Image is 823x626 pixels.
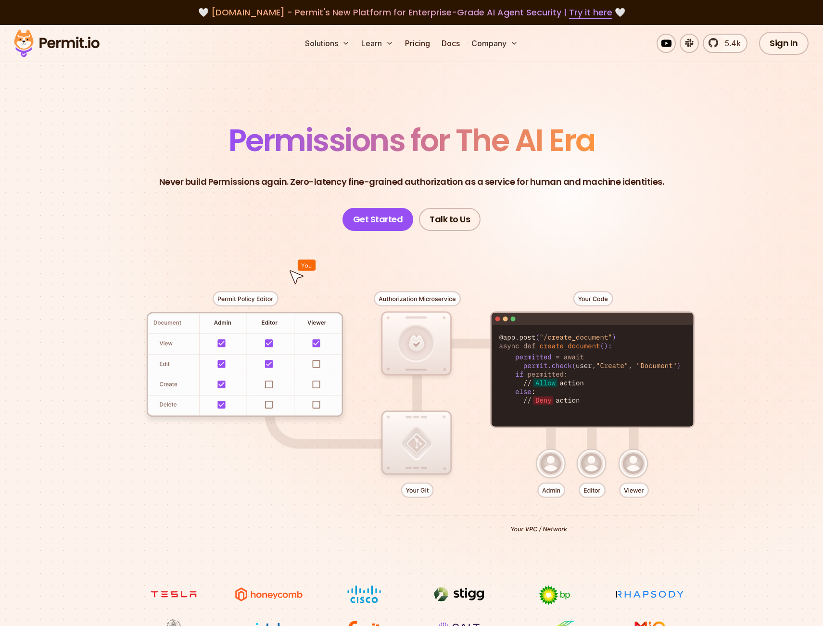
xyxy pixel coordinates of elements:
button: Solutions [301,34,354,53]
img: Rhapsody Health [614,585,686,603]
img: Permit logo [10,27,104,60]
img: Stigg [423,585,495,603]
a: Pricing [401,34,434,53]
img: Honeycomb [233,585,305,603]
img: tesla [138,585,210,603]
span: 5.4k [719,38,741,49]
p: Never build Permissions again. Zero-latency fine-grained authorization as a service for human and... [159,175,664,189]
span: [DOMAIN_NAME] - Permit's New Platform for Enterprise-Grade AI Agent Security | [211,6,612,18]
button: Learn [357,34,397,53]
a: Try it here [569,6,612,19]
button: Company [468,34,522,53]
img: Cisco [328,585,400,603]
a: 5.4k [703,34,747,53]
div: 🤍 🤍 [23,6,800,19]
a: Get Started [342,208,414,231]
a: Docs [438,34,464,53]
img: bp [519,585,591,605]
span: Permissions for The AI Era [228,119,595,162]
a: Talk to Us [419,208,481,231]
a: Sign In [759,32,809,55]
